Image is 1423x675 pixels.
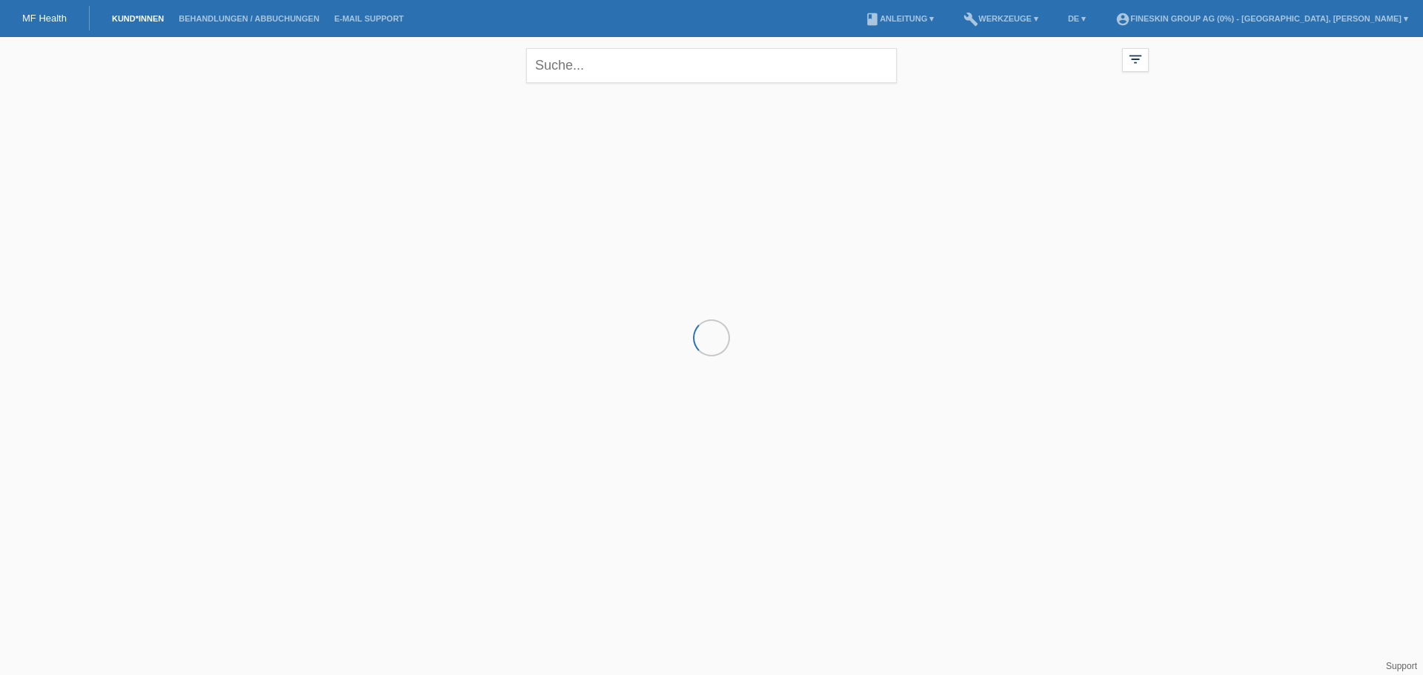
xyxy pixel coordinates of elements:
[963,12,978,27] i: build
[1108,14,1416,23] a: account_circleFineSkin Group AG (0%) - [GEOGRAPHIC_DATA], [PERSON_NAME] ▾
[1386,661,1417,671] a: Support
[171,14,327,23] a: Behandlungen / Abbuchungen
[956,14,1046,23] a: buildWerkzeuge ▾
[865,12,880,27] i: book
[22,13,67,24] a: MF Health
[858,14,941,23] a: bookAnleitung ▾
[105,14,171,23] a: Kund*innen
[563,39,860,82] div: Sie haben die falsche Anmeldeseite in Ihren Lesezeichen/Favoriten gespeichert. Bitte nicht [DOMAI...
[327,14,411,23] a: E-Mail Support
[1061,14,1093,23] a: DE ▾
[1115,12,1130,27] i: account_circle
